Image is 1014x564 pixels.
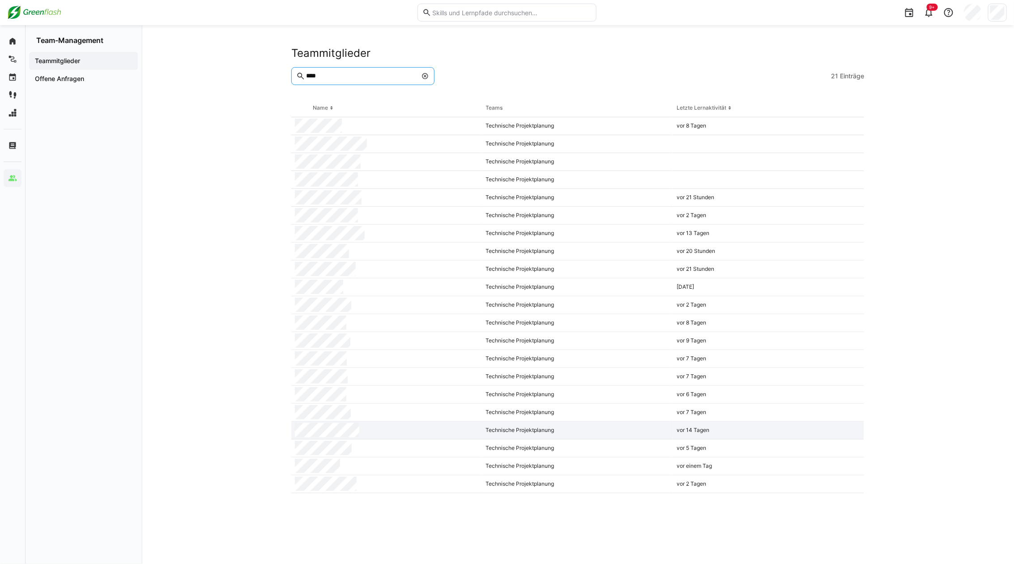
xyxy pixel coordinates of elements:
span: vor 7 Tagen [677,373,706,380]
span: vor 8 Tagen [677,122,706,129]
div: Technische Projektplanung [482,457,673,475]
div: Technische Projektplanung [482,243,673,261]
div: Technische Projektplanung [482,117,673,135]
div: Technische Projektplanung [482,261,673,278]
span: vor 9 Tagen [677,337,706,344]
span: vor 8 Tagen [677,319,706,326]
div: Technische Projektplanung [482,404,673,422]
span: vor 21 Stunden [677,194,714,201]
span: vor 5 Tagen [677,444,706,451]
span: vor 2 Tagen [677,212,706,218]
div: Letzte Lernaktivität [677,104,726,111]
span: 21 [831,72,838,81]
span: vor 2 Tagen [677,480,706,487]
div: Technische Projektplanung [482,278,673,296]
span: 9+ [929,4,935,10]
div: Technische Projektplanung [482,153,673,171]
span: vor 7 Tagen [677,409,706,415]
span: vor 6 Tagen [677,391,706,397]
span: vor 14 Tagen [677,427,709,433]
span: vor 13 Tagen [677,230,709,236]
div: Technische Projektplanung [482,440,673,457]
div: Technische Projektplanung [482,225,673,243]
span: Einträge [840,72,864,81]
span: vor 21 Stunden [677,265,714,272]
h2: Teammitglieder [291,47,371,60]
div: Technische Projektplanung [482,475,673,493]
div: Technische Projektplanung [482,135,673,153]
div: Name [313,104,328,111]
div: Technische Projektplanung [482,332,673,350]
span: vor 20 Stunden [677,248,715,254]
span: vor 7 Tagen [677,355,706,362]
input: Skills und Lernpfade durchsuchen… [431,9,592,17]
div: Technische Projektplanung [482,314,673,332]
div: Technische Projektplanung [482,422,673,440]
span: vor 2 Tagen [677,301,706,308]
div: Technische Projektplanung [482,171,673,189]
div: Technische Projektplanung [482,368,673,386]
div: Technische Projektplanung [482,189,673,207]
div: Technische Projektplanung [482,207,673,225]
div: Teams [486,104,503,111]
span: [DATE] [677,283,694,290]
div: Technische Projektplanung [482,296,673,314]
span: vor einem Tag [677,462,712,469]
div: Technische Projektplanung [482,386,673,404]
div: Technische Projektplanung [482,350,673,368]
